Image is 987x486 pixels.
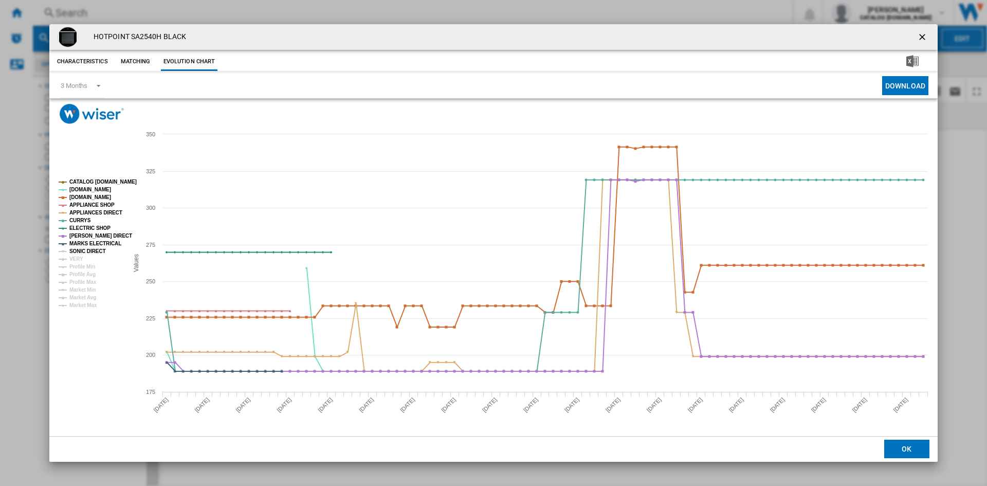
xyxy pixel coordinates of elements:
tspan: 275 [146,242,155,248]
tspan: 225 [146,315,155,321]
tspan: Market Avg [69,295,96,300]
tspan: 350 [146,131,155,137]
button: Matching [113,52,158,71]
tspan: SONIC DIRECT [69,248,105,254]
tspan: [DATE] [605,397,622,413]
tspan: [DOMAIN_NAME] [69,187,111,192]
tspan: 175 [146,389,155,395]
tspan: [DATE] [728,397,745,413]
tspan: Profile Avg [69,272,96,277]
tspan: [DOMAIN_NAME] [69,194,111,200]
tspan: Market Max [69,302,97,308]
tspan: [DATE] [481,397,498,413]
tspan: [DATE] [892,397,909,413]
tspan: [DATE] [234,397,251,413]
tspan: [DATE] [687,397,704,413]
tspan: Profile Min [69,264,95,269]
tspan: [DATE] [317,397,334,413]
tspan: Market Min [69,287,96,293]
tspan: [DATE] [193,397,210,413]
tspan: CATALOG [DOMAIN_NAME] [69,179,137,185]
button: Download in Excel [890,52,935,71]
button: getI18NText('BUTTONS.CLOSE_DIALOG') [913,27,934,47]
tspan: ELECTRIC SHOP [69,225,111,231]
tspan: APPLIANCES DIRECT [69,210,122,215]
button: Download [882,76,928,95]
tspan: APPLIANCE SHOP [69,202,115,208]
tspan: [DATE] [276,397,293,413]
tspan: [DATE] [769,397,786,413]
md-dialog: Product popup [49,24,938,462]
ng-md-icon: getI18NText('BUTTONS.CLOSE_DIALOG') [917,32,929,44]
tspan: 250 [146,278,155,284]
tspan: Profile Max [69,279,97,285]
button: Characteristics [54,52,111,71]
tspan: CURRYS [69,218,91,223]
tspan: 300 [146,205,155,211]
tspan: [DATE] [522,397,539,413]
tspan: [DATE] [563,397,580,413]
tspan: [DATE] [810,397,827,413]
tspan: [DATE] [440,397,457,413]
tspan: 200 [146,352,155,358]
tspan: MARKS ELECTRICAL [69,241,121,246]
tspan: [DATE] [646,397,663,413]
tspan: [DATE] [851,397,868,413]
div: 3 Months [61,82,87,89]
img: excel-24x24.png [906,55,919,67]
tspan: [DATE] [358,397,375,413]
button: Evolution chart [161,52,218,71]
tspan: [DATE] [152,397,169,413]
button: OK [884,440,929,458]
h4: HOTPOINT SA2540H BLACK [88,32,186,42]
tspan: [DATE] [399,397,416,413]
tspan: Values [133,254,140,272]
tspan: 325 [146,168,155,174]
tspan: [PERSON_NAME] DIRECT [69,233,132,239]
img: logo_wiser_300x94.png [60,104,124,124]
tspan: VERY [69,256,83,262]
img: 10154613 [58,27,78,47]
